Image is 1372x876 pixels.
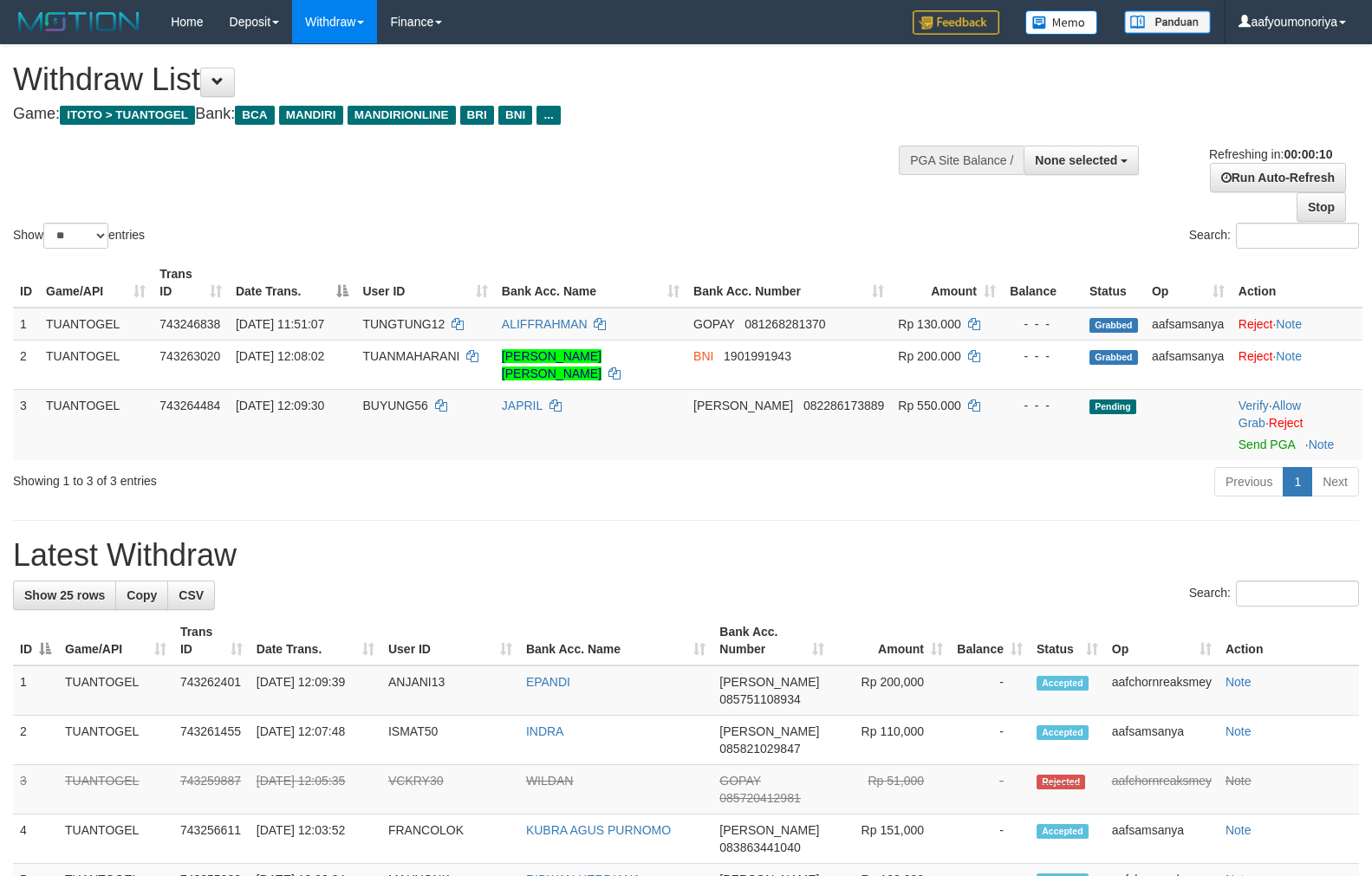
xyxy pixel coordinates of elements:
[719,675,819,689] span: [PERSON_NAME]
[13,665,58,716] td: 1
[1189,581,1359,607] label: Search:
[1236,223,1359,249] input: Search:
[229,258,356,308] th: Date Trans.: activate to sort column descending
[719,724,819,738] span: [PERSON_NAME]
[159,349,220,363] span: 743263020
[686,258,891,308] th: Bank Acc. Number: activate to sort column ascending
[1239,399,1301,430] a: Allow Grab
[1239,317,1273,331] a: Reject
[693,399,793,412] span: [PERSON_NAME]
[526,774,573,788] a: WILDAN
[1283,467,1312,496] a: 1
[536,106,560,125] span: ...
[250,616,381,665] th: Date Trans.: activate to sort column ascending
[13,616,58,665] th: ID: activate to sort column descending
[1124,10,1211,34] img: panduan.png
[39,258,153,308] th: Game/API: activate to sort column ascending
[1232,308,1362,341] td: ·
[127,588,157,602] span: Copy
[1083,258,1145,308] th: Status
[1209,147,1332,161] span: Refreshing in:
[381,616,519,665] th: User ID: activate to sort column ascending
[898,349,960,363] span: Rp 200.000
[173,616,250,665] th: Trans ID: activate to sort column ascending
[1311,467,1359,496] a: Next
[13,106,897,123] h4: Game: Bank:
[1226,724,1252,738] a: Note
[13,765,58,814] td: 3
[1035,153,1117,167] span: None selected
[250,765,381,814] td: [DATE] 12:05:35
[13,9,145,35] img: MOTION_logo.png
[693,349,713,363] span: BNI
[39,308,153,341] td: TUANTOGEL
[13,308,39,341] td: 1
[39,389,153,460] td: TUANTOGEL
[362,349,459,363] span: TUANMAHARANI
[1003,258,1083,308] th: Balance
[1089,318,1138,333] span: Grabbed
[1226,675,1252,689] a: Note
[502,399,543,412] a: JAPRIL
[724,349,791,363] span: Copy 1901991943 to clipboard
[13,340,39,389] td: 2
[13,389,39,460] td: 3
[1239,438,1295,451] a: Send PGA
[279,106,343,125] span: MANDIRI
[236,317,324,331] span: [DATE] 11:51:07
[898,317,960,331] span: Rp 130.000
[179,588,204,602] span: CSV
[250,716,381,765] td: [DATE] 12:07:48
[898,399,960,412] span: Rp 550.000
[250,814,381,864] td: [DATE] 12:03:52
[831,616,950,665] th: Amount: activate to sort column ascending
[693,317,734,331] span: GOPAY
[1030,616,1105,665] th: Status: activate to sort column ascending
[381,814,519,864] td: FRANCOLOK
[1219,616,1359,665] th: Action
[1145,258,1232,308] th: Op: activate to sort column ascending
[803,399,884,412] span: Copy 082286173889 to clipboard
[159,399,220,412] span: 743264484
[1024,146,1139,175] button: None selected
[348,106,456,125] span: MANDIRIONLINE
[745,317,825,331] span: Copy 081268281370 to clipboard
[13,538,1359,573] h1: Latest Withdraw
[950,616,1030,665] th: Balance: activate to sort column ascending
[1105,814,1219,864] td: aafsamsanya
[1232,389,1362,460] td: · ·
[355,258,494,308] th: User ID: activate to sort column ascending
[58,814,173,864] td: TUANTOGEL
[1037,824,1089,839] span: Accepted
[381,665,519,716] td: ANJANI13
[1232,258,1362,308] th: Action
[1226,823,1252,837] a: Note
[13,62,897,97] h1: Withdraw List
[1284,147,1332,161] strong: 00:00:10
[719,791,800,805] span: Copy 085720412981 to clipboard
[950,765,1030,814] td: -
[1297,192,1346,222] a: Stop
[719,774,760,788] span: GOPAY
[39,340,153,389] td: TUANTOGEL
[1105,765,1219,814] td: aafchornreaksmey
[13,581,116,610] a: Show 25 rows
[526,724,564,738] a: INDRA
[173,716,250,765] td: 743261455
[13,716,58,765] td: 2
[173,814,250,864] td: 743256611
[526,675,570,689] a: EPANDI
[1037,775,1085,789] span: Rejected
[60,106,195,125] span: ITOTO > TUANTOGEL
[1239,399,1301,430] span: ·
[236,349,324,363] span: [DATE] 12:08:02
[58,765,173,814] td: TUANTOGEL
[950,665,1030,716] td: -
[1037,725,1089,740] span: Accepted
[115,581,168,610] a: Copy
[13,465,559,490] div: Showing 1 to 3 of 3 entries
[719,840,800,854] span: Copy 083863441040 to clipboard
[1025,10,1098,35] img: Button%20Memo.svg
[950,716,1030,765] td: -
[1239,399,1269,412] a: Verify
